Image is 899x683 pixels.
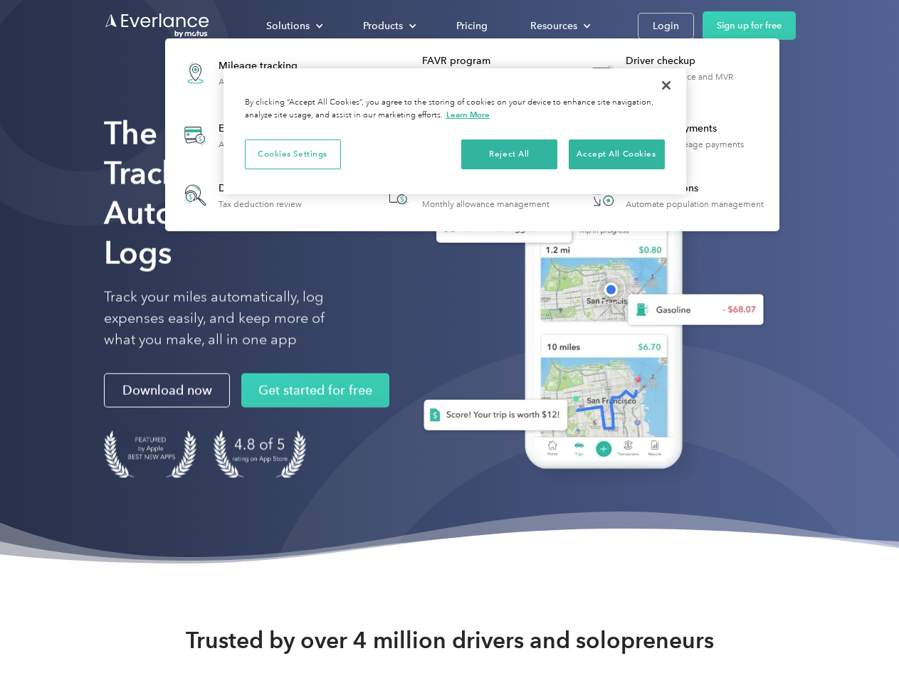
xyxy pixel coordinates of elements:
a: Driver checkupLicense, insurance and MVR verification [579,47,772,99]
button: Cookies Settings [245,139,341,169]
a: Accountable planMonthly allowance management [376,172,557,218]
div: Login [653,17,679,35]
a: HR IntegrationsAutomate population management [579,172,771,218]
div: Solutions [252,14,335,38]
div: Deduction finder [219,181,302,196]
div: Mileage tracking [219,59,311,73]
a: More information about your privacy, opens in a new tab [446,110,490,120]
a: Pricing [442,14,502,38]
p: Track your miles automatically, log expenses easily, and keep more of what you make, all in one app [104,287,358,351]
img: Badge for Featured by Apple Best New Apps [104,430,196,478]
button: Reject All [461,139,557,169]
div: Resources [530,17,577,35]
div: Automatic mileage logs [219,77,311,87]
a: Download now [104,374,230,408]
div: Automate population management [626,199,764,209]
button: Accept All Cookies [569,139,665,169]
nav: Products [165,38,779,231]
div: Resources [516,14,602,38]
a: Mileage trackingAutomatic mileage logs [172,47,318,99]
div: Monthly allowance management [422,199,550,209]
div: Automatic transaction logs [219,139,321,149]
div: Privacy [224,68,686,194]
a: Sign up for free [703,11,796,40]
a: Go to homepage [104,12,211,39]
img: Everlance, mileage tracker app, expense tracking app [401,135,775,490]
a: Expense trackingAutomatic transaction logs [172,110,328,162]
div: Products [349,14,428,38]
img: 4.9 out of 5 stars on the app store [214,430,306,478]
div: Pricing [456,17,488,35]
div: Tax deduction review [219,199,302,209]
div: Solutions [266,17,310,35]
div: HR Integrations [626,181,764,196]
div: License, insurance and MVR verification [626,72,772,92]
div: Expense tracking [219,122,321,136]
strong: Trusted by over 4 million drivers and solopreneurs [186,626,714,655]
div: Driver checkup [626,54,772,68]
div: Cookie banner [224,68,686,194]
a: FAVR programFixed & Variable Rate reimbursement design & management [376,47,569,99]
button: Close [651,70,682,101]
a: Get started for free [241,374,389,408]
div: FAVR program [422,54,568,68]
a: Deduction finderTax deduction review [172,172,309,218]
a: Login [638,13,694,39]
div: By clicking “Accept All Cookies”, you agree to the storing of cookies on your device to enhance s... [245,97,665,122]
div: Products [363,17,403,35]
